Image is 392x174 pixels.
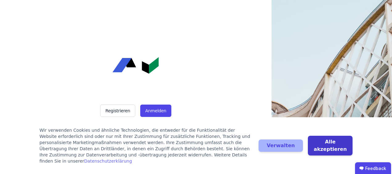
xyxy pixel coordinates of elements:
[39,127,251,164] div: Wir verwenden Cookies und ähnliche Technologien, die entweder für die Funktionalität der Website ...
[308,136,353,155] button: Alle akzeptieren
[259,139,303,152] button: Verwalten
[84,159,132,164] a: Datenschutzerklärung
[112,57,159,74] img: Concular
[100,105,135,117] button: Registrieren
[140,105,171,117] button: Anmelden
